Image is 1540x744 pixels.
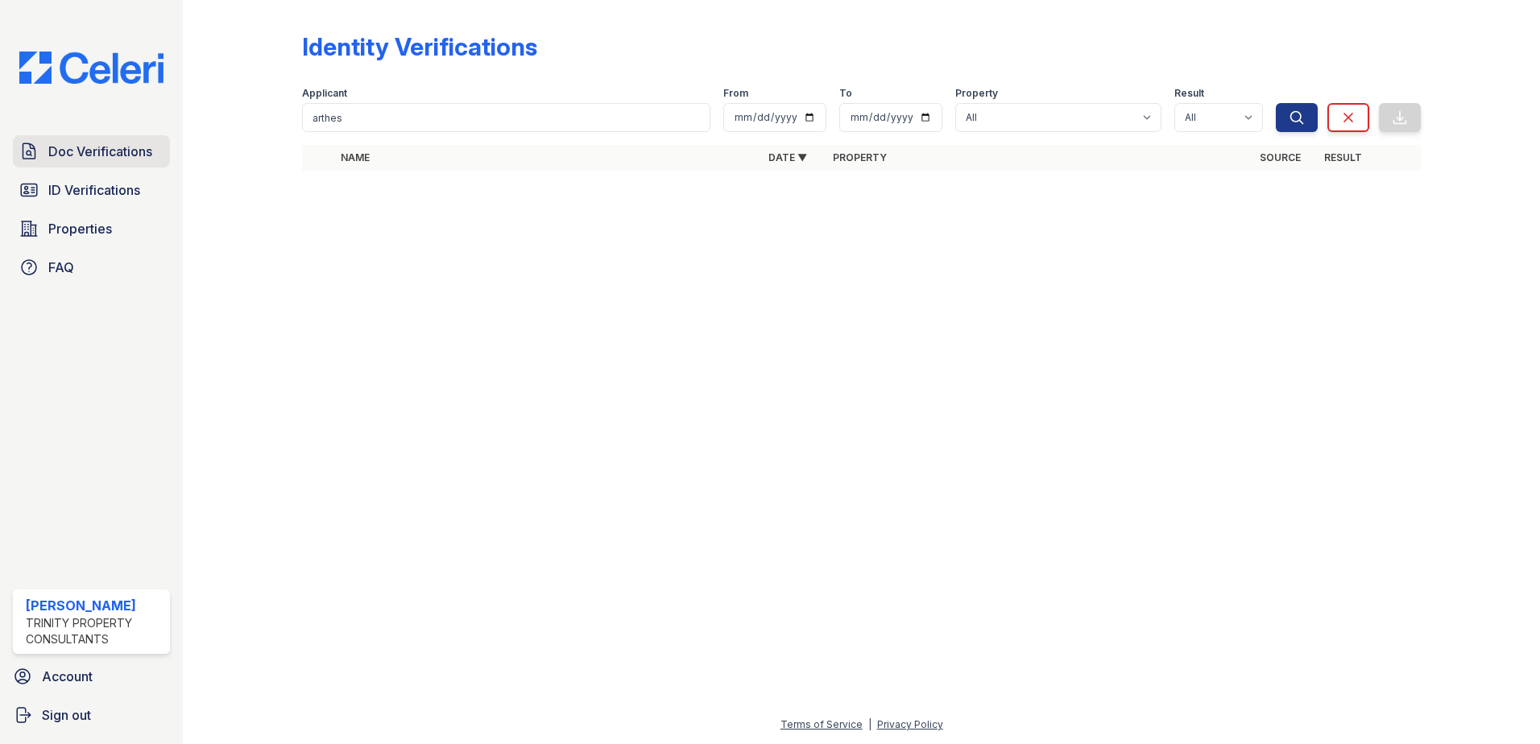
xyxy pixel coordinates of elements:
a: FAQ [13,251,170,283]
a: Name [341,151,370,163]
a: Date ▼ [768,151,807,163]
label: To [839,87,852,100]
label: From [723,87,748,100]
a: Properties [13,213,170,245]
a: Source [1260,151,1301,163]
input: Search by name or phone number [302,103,710,132]
span: FAQ [48,258,74,277]
a: Result [1324,151,1362,163]
span: ID Verifications [48,180,140,200]
span: Properties [48,219,112,238]
span: Account [42,667,93,686]
a: ID Verifications [13,174,170,206]
img: CE_Logo_Blue-a8612792a0a2168367f1c8372b55b34899dd931a85d93a1a3d3e32e68fde9ad4.png [6,52,176,84]
span: Doc Verifications [48,142,152,161]
div: Identity Verifications [302,32,537,61]
div: Trinity Property Consultants [26,615,164,647]
label: Property [955,87,998,100]
a: Terms of Service [780,718,863,730]
div: [PERSON_NAME] [26,596,164,615]
a: Account [6,660,176,692]
a: Sign out [6,699,176,731]
a: Doc Verifications [13,135,170,167]
a: Privacy Policy [877,718,943,730]
label: Result [1174,87,1204,100]
span: Sign out [42,705,91,725]
label: Applicant [302,87,347,100]
div: | [868,718,871,730]
a: Property [833,151,887,163]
